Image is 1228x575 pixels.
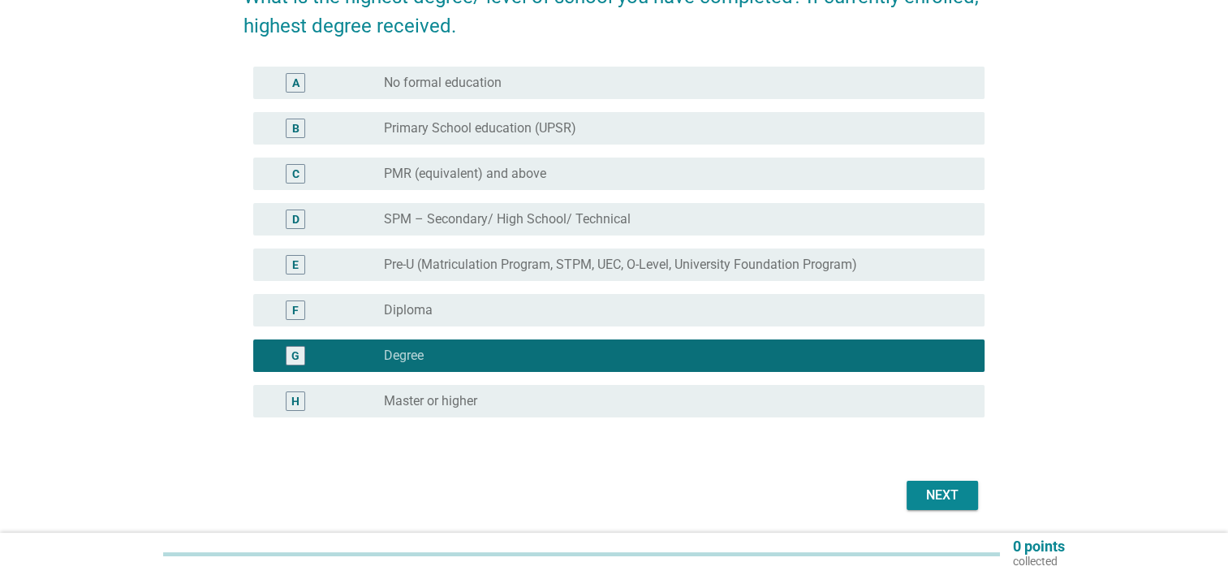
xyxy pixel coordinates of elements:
[1013,554,1065,569] p: collected
[292,166,299,183] div: C
[292,120,299,137] div: B
[292,211,299,228] div: D
[1013,539,1065,554] p: 0 points
[920,486,965,505] div: Next
[907,481,978,510] button: Next
[291,348,299,365] div: G
[384,302,433,318] label: Diploma
[384,75,502,91] label: No formal education
[384,166,546,182] label: PMR (equivalent) and above
[292,302,299,319] div: F
[384,257,857,273] label: Pre-U (Matriculation Program, STPM, UEC, O-Level, University Foundation Program)
[292,75,299,92] div: A
[384,120,576,136] label: Primary School education (UPSR)
[384,393,477,409] label: Master or higher
[384,211,631,227] label: SPM – Secondary/ High School/ Technical
[292,257,299,274] div: E
[384,348,424,364] label: Degree
[291,393,299,410] div: H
